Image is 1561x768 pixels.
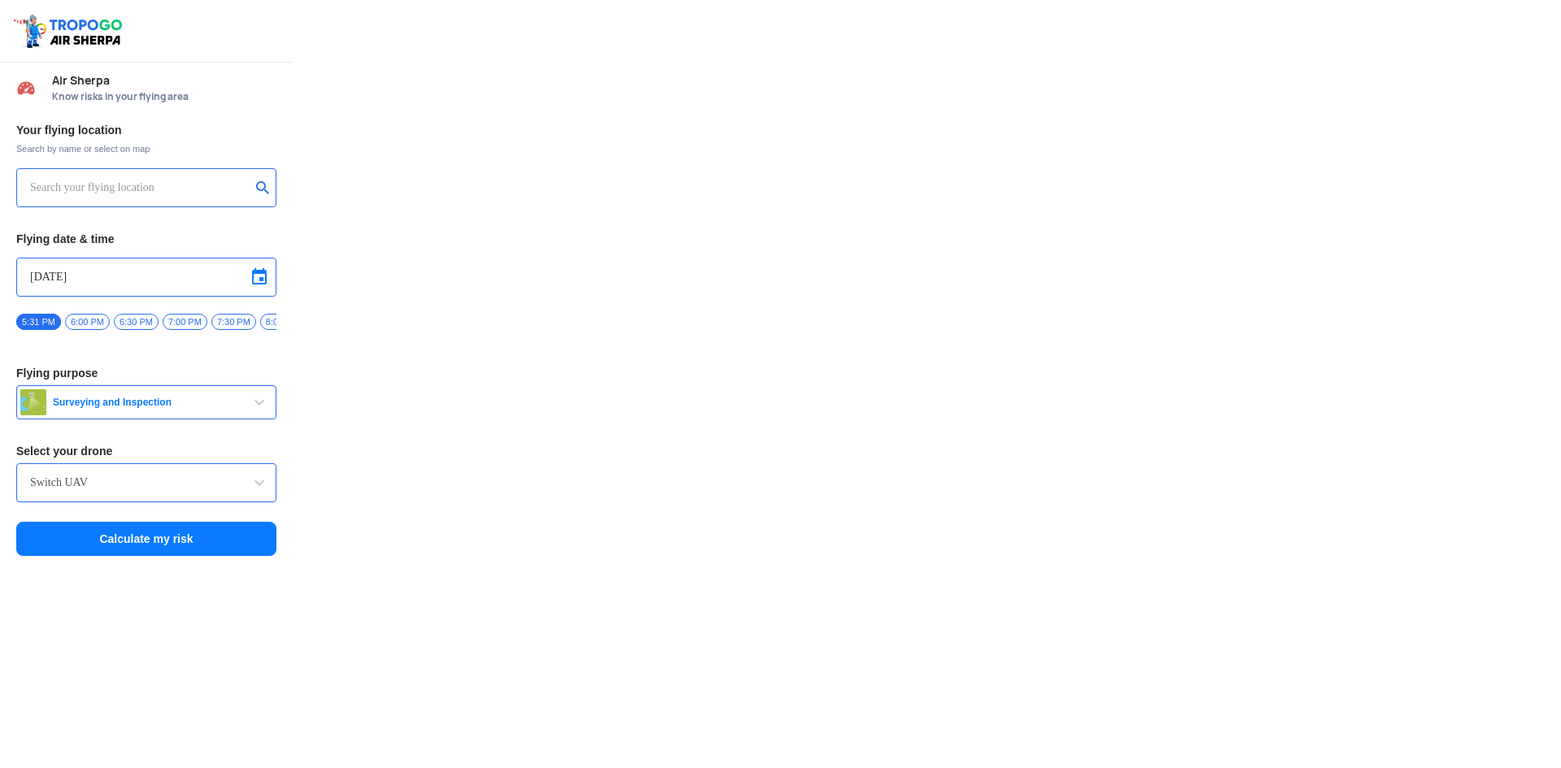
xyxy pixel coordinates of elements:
[16,78,36,98] img: Risk Scores
[30,178,250,197] input: Search your flying location
[46,396,250,409] span: Surveying and Inspection
[260,314,305,330] span: 8:00 PM
[12,12,128,50] img: ic_tgdronemaps.svg
[52,74,276,87] span: Air Sherpa
[16,233,276,245] h3: Flying date & time
[16,445,276,457] h3: Select your drone
[30,473,263,492] input: Search by name or Brand
[211,314,256,330] span: 7:30 PM
[16,142,276,155] span: Search by name or select on map
[52,90,276,103] span: Know risks in your flying area
[114,314,159,330] span: 6:30 PM
[16,385,276,419] button: Surveying and Inspection
[65,314,110,330] span: 6:00 PM
[16,314,61,330] span: 5:31 PM
[16,124,276,136] h3: Your flying location
[16,367,276,379] h3: Flying purpose
[20,389,46,415] img: survey.png
[30,267,263,287] input: Select Date
[163,314,207,330] span: 7:00 PM
[16,522,276,556] button: Calculate my risk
